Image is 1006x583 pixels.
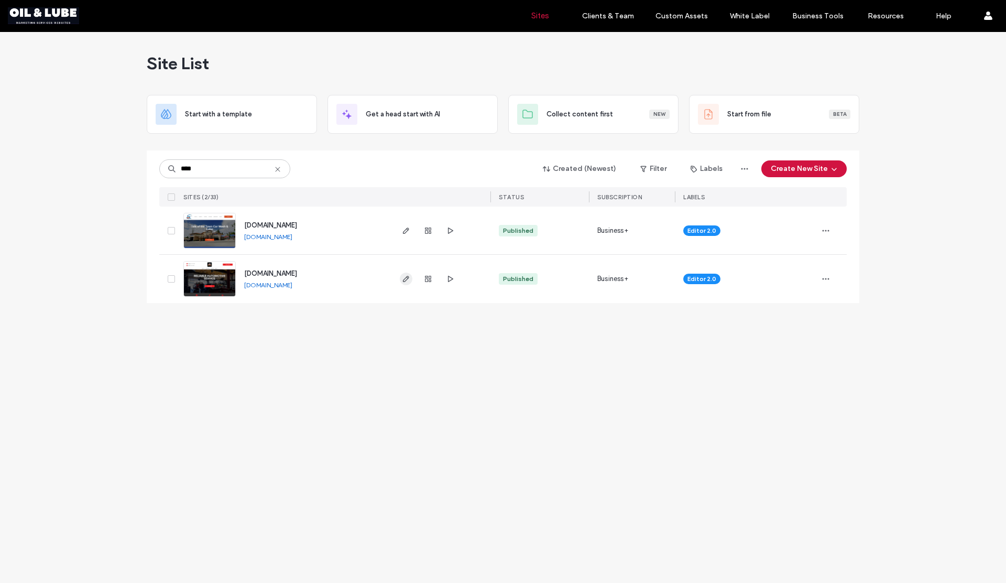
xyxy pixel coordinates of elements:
[534,160,626,177] button: Created (Newest)
[244,281,292,289] a: [DOMAIN_NAME]
[503,274,533,284] div: Published
[499,193,524,201] span: STATUS
[366,109,440,120] span: Get a head start with AI
[582,12,634,20] label: Clients & Team
[829,110,850,119] div: Beta
[655,12,708,20] label: Custom Assets
[687,274,716,284] span: Editor 2.0
[792,12,844,20] label: Business Tools
[730,12,770,20] label: White Label
[503,226,533,235] div: Published
[761,160,847,177] button: Create New Site
[689,95,859,134] div: Start from fileBeta
[681,160,732,177] button: Labels
[244,269,297,277] a: [DOMAIN_NAME]
[868,12,904,20] label: Resources
[244,233,292,241] a: [DOMAIN_NAME]
[244,221,297,229] a: [DOMAIN_NAME]
[597,225,628,236] span: Business+
[936,12,952,20] label: Help
[183,193,218,201] span: SITES (2/33)
[727,109,771,120] span: Start from file
[531,11,549,20] label: Sites
[24,7,46,17] span: Help
[546,109,613,120] span: Collect content first
[597,274,628,284] span: Business+
[687,226,716,235] span: Editor 2.0
[327,95,498,134] div: Get a head start with AI
[147,95,317,134] div: Start with a template
[630,160,677,177] button: Filter
[147,53,209,74] span: Site List
[649,110,670,119] div: New
[185,109,252,120] span: Start with a template
[683,193,705,201] span: LABELS
[508,95,679,134] div: Collect content firstNew
[597,193,642,201] span: SUBSCRIPTION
